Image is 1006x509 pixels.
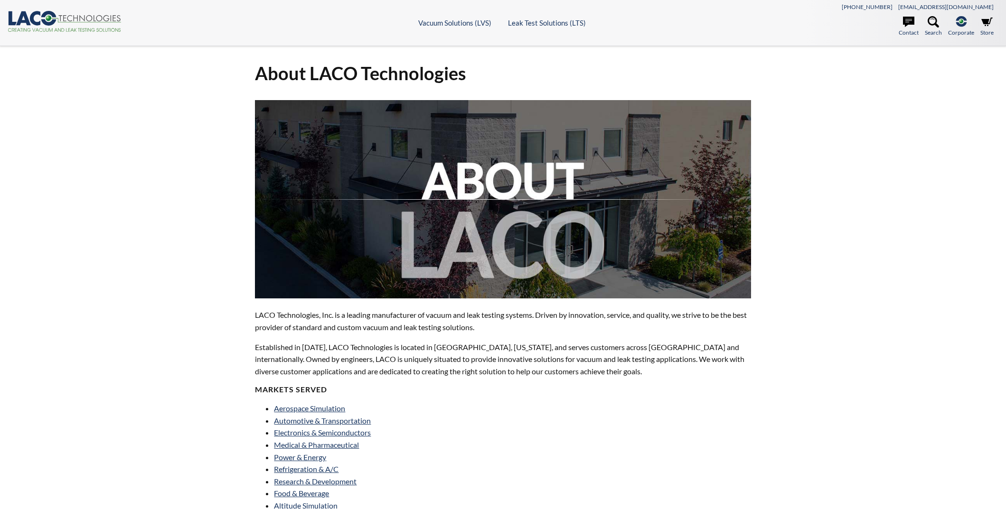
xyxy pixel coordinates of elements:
[418,19,491,27] a: Vacuum Solutions (LVS)
[274,416,371,425] a: Automotive & Transportation
[274,489,329,498] a: Food & Beverage
[508,19,586,27] a: Leak Test Solutions (LTS)
[255,385,327,394] strong: MARKETS SERVED
[274,464,338,473] a: Refrigeration & A/C
[255,309,751,333] p: LACO Technologies, Inc. is a leading manufacturer of vacuum and leak testing systems. Driven by i...
[274,453,326,462] a: Power & Energy
[255,62,751,85] h1: About LACO Technologies
[980,16,994,37] a: Store
[899,16,919,37] a: Contact
[274,428,371,437] a: Electronics & Semiconductors
[898,3,994,10] a: [EMAIL_ADDRESS][DOMAIN_NAME]
[274,440,359,449] a: Medical & Pharmaceutical
[948,28,974,37] span: Corporate
[925,16,942,37] a: Search
[255,100,751,298] img: about-laco.jpg
[255,341,751,378] p: Established in [DATE], LACO Technologies is located in [GEOGRAPHIC_DATA], [US_STATE], and serves ...
[274,404,345,413] a: Aerospace Simulation
[842,3,893,10] a: [PHONE_NUMBER]
[274,477,357,486] a: Research & Development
